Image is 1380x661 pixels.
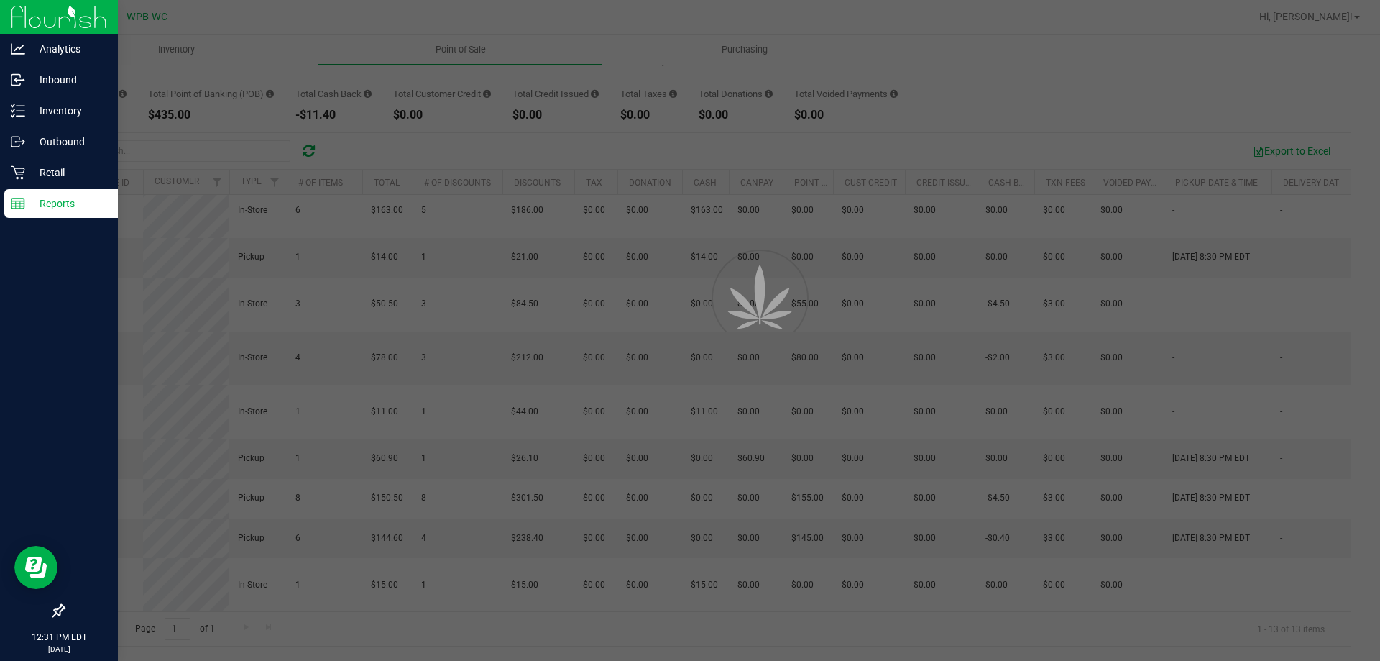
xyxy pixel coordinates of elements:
[11,42,25,56] inline-svg: Analytics
[11,73,25,87] inline-svg: Inbound
[11,196,25,211] inline-svg: Reports
[14,546,57,589] iframe: Resource center
[11,165,25,180] inline-svg: Retail
[25,195,111,212] p: Reports
[25,133,111,150] p: Outbound
[11,135,25,149] inline-svg: Outbound
[11,104,25,118] inline-svg: Inventory
[6,631,111,644] p: 12:31 PM EDT
[25,102,111,119] p: Inventory
[25,71,111,88] p: Inbound
[25,164,111,181] p: Retail
[25,40,111,58] p: Analytics
[6,644,111,655] p: [DATE]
